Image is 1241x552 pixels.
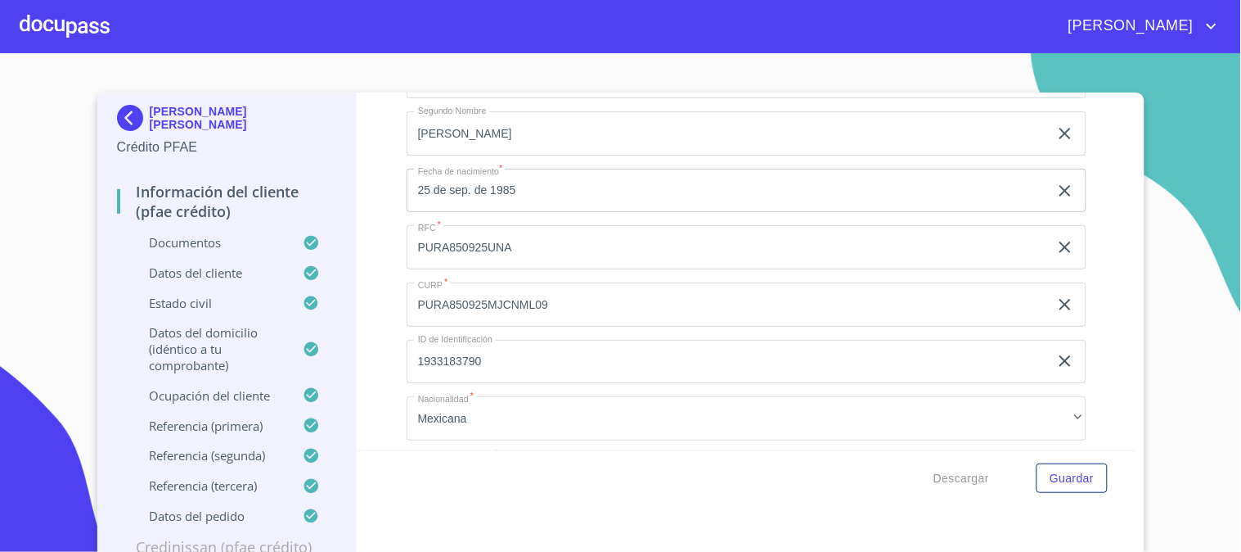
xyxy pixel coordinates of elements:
p: Crédito PFAE [117,138,337,157]
p: Datos del domicilio (idéntico a tu comprobante) [117,324,304,373]
span: Guardar [1050,468,1094,489]
p: Ocupación del Cliente [117,387,304,404]
p: [PERSON_NAME] [PERSON_NAME] [150,105,337,131]
button: account of current user [1056,13,1221,39]
div: [PERSON_NAME] [PERSON_NAME] [117,105,337,138]
p: Información del cliente (PFAE crédito) [117,182,337,221]
p: Documentos [117,234,304,251]
button: clear input [1055,124,1075,143]
button: Guardar [1036,464,1107,494]
span: Descargar [933,468,989,489]
button: clear input [1055,295,1075,314]
p: Referencia (primera) [117,418,304,434]
p: Referencia (segunda) [117,447,304,464]
div: Mexicana [407,396,1086,441]
p: Datos del cliente [117,265,304,281]
span: [PERSON_NAME] [1056,13,1202,39]
p: Referencia (tercera) [117,477,304,494]
p: Estado Civil [117,295,304,311]
p: Datos del pedido [117,508,304,524]
button: clear input [1055,351,1075,371]
button: Descargar [927,464,996,494]
button: clear input [1055,238,1075,257]
img: Docupass spot blue [117,105,150,131]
